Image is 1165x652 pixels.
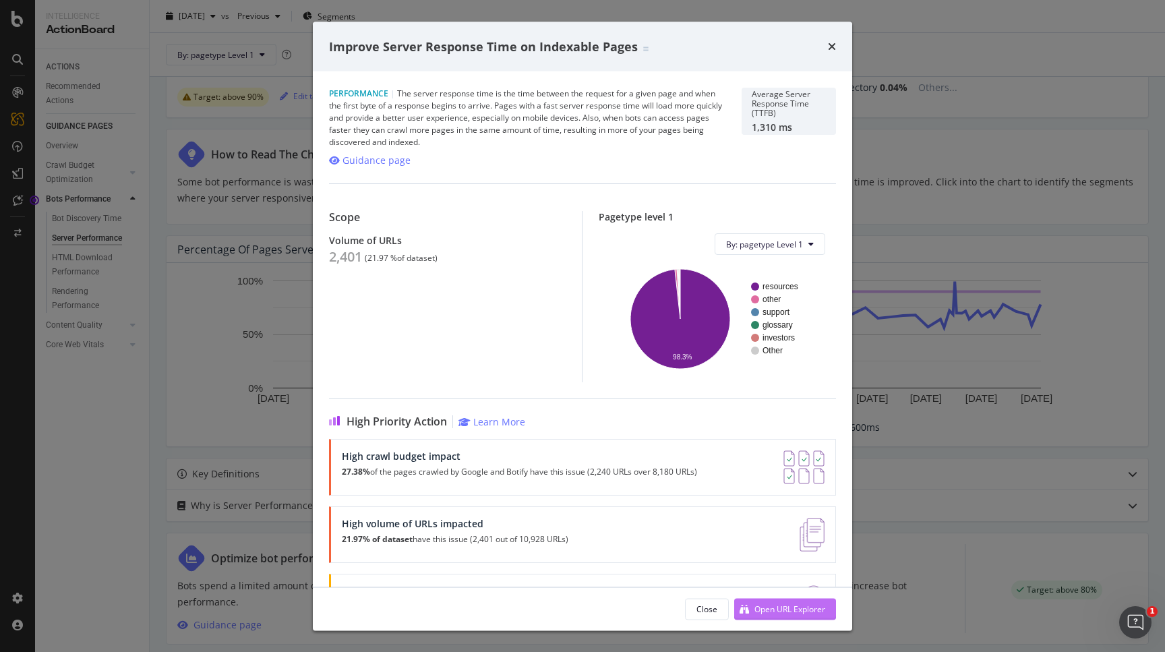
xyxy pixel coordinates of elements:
[763,295,781,304] text: other
[329,211,566,224] div: Scope
[734,598,836,620] button: Open URL Explorer
[599,211,836,223] div: Pagetype level 1
[342,450,697,462] div: High crawl budget impact
[329,38,638,54] span: Improve Server Response Time on Indexable Pages
[1119,606,1152,639] iframe: Intercom live chat
[752,90,826,118] div: Average Server Response Time (TTFB)
[342,467,697,477] p: of the pages crawled by Google and Botify have this issue (2,240 URLs over 8,180 URLs)
[1147,606,1158,617] span: 1
[458,415,525,428] a: Learn More
[365,254,438,263] div: ( 21.97 % of dataset )
[782,585,825,619] img: DDxVyA23.png
[726,238,803,249] span: By: pagetype Level 1
[643,47,649,51] img: Equal
[696,603,717,614] div: Close
[342,518,568,529] div: High volume of URLs impacted
[763,320,793,330] text: glossary
[329,235,566,246] div: Volume of URLs
[342,154,411,167] div: Guidance page
[763,282,798,291] text: resources
[313,22,852,630] div: modal
[329,88,388,99] span: Performance
[329,249,362,265] div: 2,401
[342,535,568,544] p: have this issue (2,401 out of 10,928 URLs)
[763,307,790,317] text: support
[763,333,795,343] text: investors
[800,518,825,552] img: e5DMFwAAAABJRU5ErkJggg==
[673,353,692,361] text: 98.3%
[342,466,370,477] strong: 27.38%
[473,415,525,428] div: Learn More
[347,415,447,428] span: High Priority Action
[609,266,825,372] svg: A chart.
[715,233,825,255] button: By: pagetype Level 1
[783,450,825,484] img: AY0oso9MOvYAAAAASUVORK5CYII=
[754,603,825,614] div: Open URL Explorer
[329,88,725,148] div: The server response time is the time between the request for a given page and when the first byte...
[828,38,836,55] div: times
[685,598,729,620] button: Close
[329,154,411,167] a: Guidance page
[342,585,570,597] div: Moderate link equity impact
[752,121,826,133] div: 1,310 ms
[763,346,783,355] text: Other
[390,88,395,99] span: |
[342,533,413,545] strong: 21.97% of dataset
